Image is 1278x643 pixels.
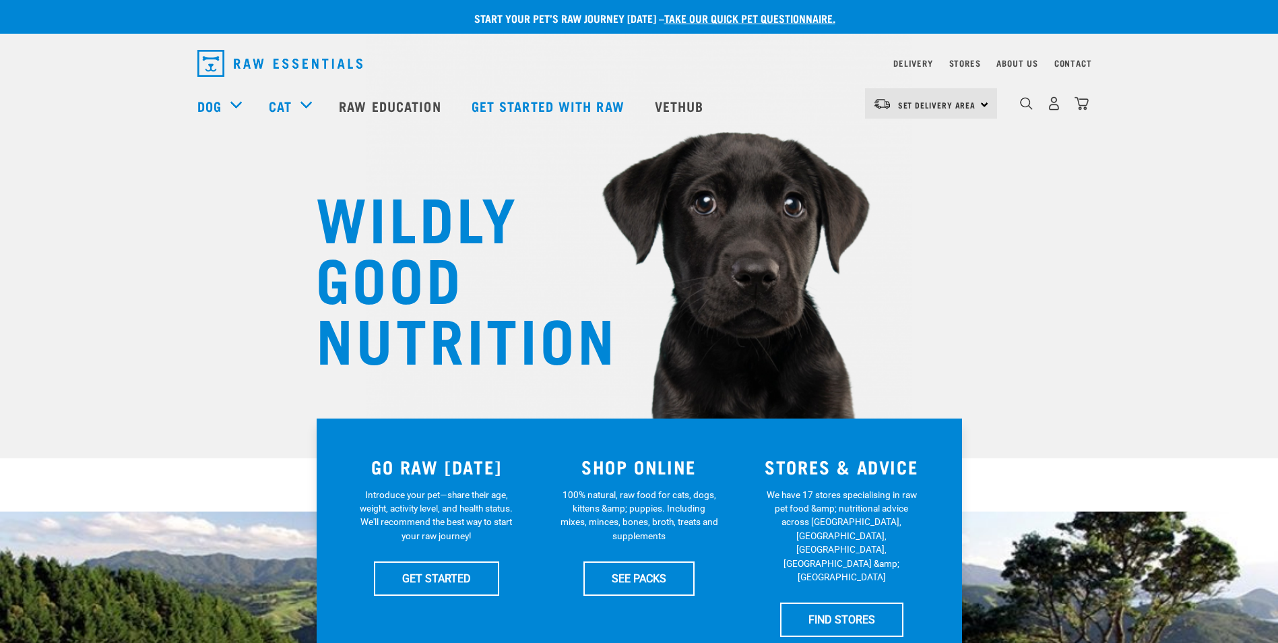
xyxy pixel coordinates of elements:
[763,488,921,584] p: We have 17 stores specialising in raw pet food &amp; nutritional advice across [GEOGRAPHIC_DATA],...
[748,456,935,477] h3: STORES & ADVICE
[197,50,362,77] img: Raw Essentials Logo
[325,79,457,133] a: Raw Education
[1047,96,1061,111] img: user.png
[583,561,695,595] a: SEE PACKS
[641,79,721,133] a: Vethub
[1020,97,1033,110] img: home-icon-1@2x.png
[560,488,718,543] p: 100% natural, raw food for cats, dogs, kittens &amp; puppies. Including mixes, minces, bones, bro...
[187,44,1092,82] nav: dropdown navigation
[374,561,499,595] a: GET STARTED
[893,61,932,65] a: Delivery
[546,456,732,477] h3: SHOP ONLINE
[996,61,1037,65] a: About Us
[316,185,585,367] h1: WILDLY GOOD NUTRITION
[664,15,835,21] a: take our quick pet questionnaire.
[780,603,903,636] a: FIND STORES
[1075,96,1089,111] img: home-icon@2x.png
[873,98,891,110] img: van-moving.png
[344,456,530,477] h3: GO RAW [DATE]
[1054,61,1092,65] a: Contact
[949,61,981,65] a: Stores
[269,96,292,116] a: Cat
[458,79,641,133] a: Get started with Raw
[197,96,222,116] a: Dog
[898,102,976,107] span: Set Delivery Area
[357,488,515,543] p: Introduce your pet—share their age, weight, activity level, and health status. We'll recommend th...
